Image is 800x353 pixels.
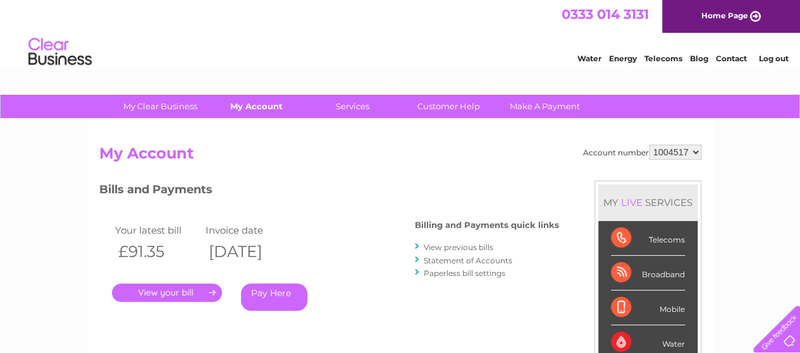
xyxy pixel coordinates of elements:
[99,181,559,203] h3: Bills and Payments
[690,54,708,63] a: Blog
[611,221,685,256] div: Telecoms
[598,184,698,220] div: MY SERVICES
[415,220,559,230] h4: Billing and Payments quick links
[618,196,645,208] div: LIVE
[609,54,637,63] a: Energy
[397,95,501,118] a: Customer Help
[611,256,685,290] div: Broadband
[424,268,505,278] a: Paperless bill settings
[493,95,597,118] a: Make A Payment
[202,239,293,265] th: [DATE]
[611,290,685,325] div: Mobile
[202,222,293,239] td: Invoice date
[758,54,788,63] a: Log out
[241,284,307,311] a: Pay Here
[424,256,512,265] a: Statement of Accounts
[577,54,601,63] a: Water
[583,145,701,160] div: Account number
[108,95,212,118] a: My Clear Business
[716,54,747,63] a: Contact
[562,6,649,22] a: 0333 014 3131
[112,284,222,302] a: .
[300,95,405,118] a: Services
[28,33,92,71] img: logo.png
[102,7,699,61] div: Clear Business is a trading name of Verastar Limited (registered in [GEOGRAPHIC_DATA] No. 3667643...
[99,145,701,169] h2: My Account
[112,239,203,265] th: £91.35
[204,95,309,118] a: My Account
[644,54,682,63] a: Telecoms
[112,222,203,239] td: Your latest bill
[424,242,493,252] a: View previous bills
